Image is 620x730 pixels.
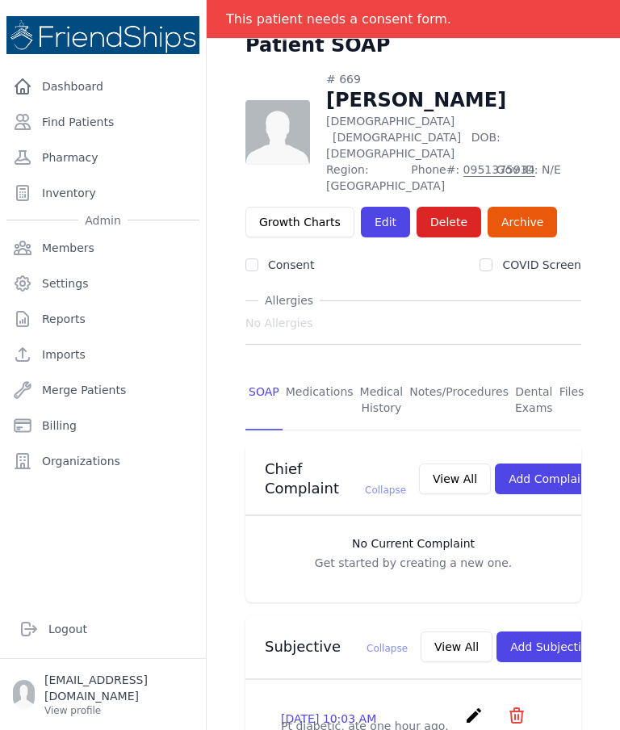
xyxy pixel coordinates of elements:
a: [EMAIL_ADDRESS][DOMAIN_NAME] View profile [13,672,193,717]
a: Reports [6,303,199,335]
span: Admin [78,212,128,229]
h3: Chief Complaint [265,459,406,498]
a: Notes/Procedures [406,371,512,430]
p: View profile [44,704,193,717]
a: Merge Patients [6,374,199,406]
button: Add Complaint [495,464,605,494]
a: Organizations [6,445,199,477]
span: Gov ID: N/E [496,162,581,194]
a: Dashboard [6,70,199,103]
a: Medical History [357,371,407,430]
a: Pharmacy [6,141,199,174]
p: [EMAIL_ADDRESS][DOMAIN_NAME] [44,672,193,704]
a: Imports [6,338,199,371]
label: Consent [268,258,314,271]
a: Growth Charts [245,207,354,237]
nav: Tabs [245,371,581,430]
a: Dental Exams [512,371,556,430]
a: Medications [283,371,357,430]
p: [DATE] 10:03 AM [281,711,376,727]
a: Members [6,232,199,264]
p: Get started by creating a new one. [262,555,565,571]
span: No Allergies [245,315,313,331]
h3: Subjective [265,637,408,657]
h3: No Current Complaint [262,535,565,552]
a: Find Patients [6,106,199,138]
a: Settings [6,267,199,300]
i: create [464,706,484,725]
button: View All [419,464,491,494]
a: SOAP [245,371,283,430]
span: Allergies [258,292,320,308]
button: Add Subjective [496,631,609,662]
img: Medical Missions EMR [6,16,199,54]
a: Logout [13,613,193,645]
a: Files [556,371,588,430]
span: Phone#: [411,162,486,194]
button: View All [421,631,492,662]
a: Billing [6,409,199,442]
h1: Patient SOAP [245,32,390,58]
span: [DEMOGRAPHIC_DATA] [333,131,461,144]
span: Collapse [365,485,406,496]
img: person-242608b1a05df3501eefc295dc1bc67a.jpg [245,100,310,165]
a: Archive [488,207,557,237]
span: Region: [GEOGRAPHIC_DATA] [326,162,401,194]
a: Inventory [6,177,199,209]
a: create [464,713,488,728]
a: Edit [361,207,410,237]
div: # 669 [326,71,581,87]
p: [DEMOGRAPHIC_DATA] [326,113,581,162]
h1: [PERSON_NAME] [326,87,581,113]
span: Collapse [367,643,408,654]
label: COVID Screen [502,258,581,271]
button: Delete [417,207,481,237]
